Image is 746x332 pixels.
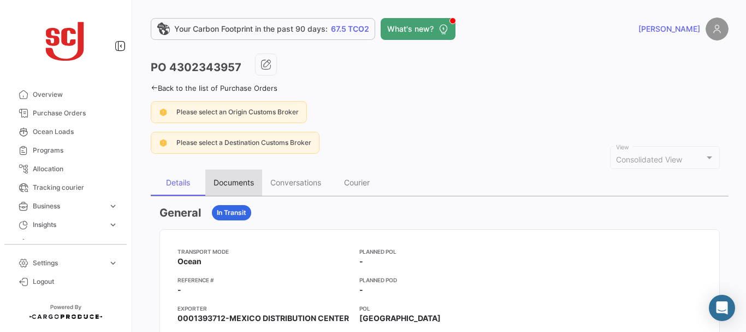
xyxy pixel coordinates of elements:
[174,24,328,34] span: Your Carbon Footprint in the past 90 days:
[33,201,104,211] span: Business
[166,178,190,187] div: Details
[270,178,321,187] div: Conversations
[9,178,122,197] a: Tracking courier
[33,277,118,287] span: Logout
[177,247,351,256] app-card-info-title: Transport mode
[359,247,526,256] app-card-info-title: Planned POL
[38,13,93,68] img: scj_logo1.svg
[359,284,363,295] span: -
[359,256,363,267] span: -
[177,276,351,284] app-card-info-title: Reference #
[151,84,277,92] a: Back to the list of Purchase Orders
[217,208,246,218] span: In Transit
[9,104,122,123] a: Purchase Orders
[9,141,122,160] a: Programs
[176,108,299,116] span: Please select an Origin Customs Broker
[33,164,118,174] span: Allocation
[214,178,254,187] div: Documents
[33,90,118,100] span: Overview
[9,123,122,141] a: Ocean Loads
[108,220,118,230] span: expand_more
[177,284,181,295] span: -
[709,295,735,321] div: Abrir Intercom Messenger
[177,313,349,324] span: 0001393712-MEXICO DISTRIBUTION CENTER
[177,304,351,313] app-card-info-title: Exporter
[9,160,122,178] a: Allocation
[151,60,241,75] h3: PO 4302343957
[33,238,118,248] span: Carbon Footprint
[159,205,201,220] h3: General
[108,258,118,268] span: expand_more
[359,304,526,313] app-card-info-title: POL
[151,18,375,40] a: Your Carbon Footprint in the past 90 days:67.5 TCO2
[359,276,526,284] app-card-info-title: Planned POD
[33,183,118,193] span: Tracking courier
[331,24,369,34] span: 67.5 TCO2
[33,108,118,118] span: Purchase Orders
[706,18,729,40] img: placeholder-user.png
[33,258,104,268] span: Settings
[33,145,118,155] span: Programs
[344,178,370,187] div: Courier
[108,201,118,211] span: expand_more
[638,24,700,34] span: [PERSON_NAME]
[381,18,455,40] button: What's new?
[387,24,434,34] span: What's new?
[9,234,122,253] a: Carbon Footprint
[177,256,202,267] span: Ocean
[176,138,311,147] span: Please select a Destination Customs Broker
[359,313,441,324] span: [GEOGRAPHIC_DATA]
[33,220,104,230] span: Insights
[33,127,118,137] span: Ocean Loads
[9,85,122,104] a: Overview
[616,155,682,164] mat-select-trigger: Consolidated View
